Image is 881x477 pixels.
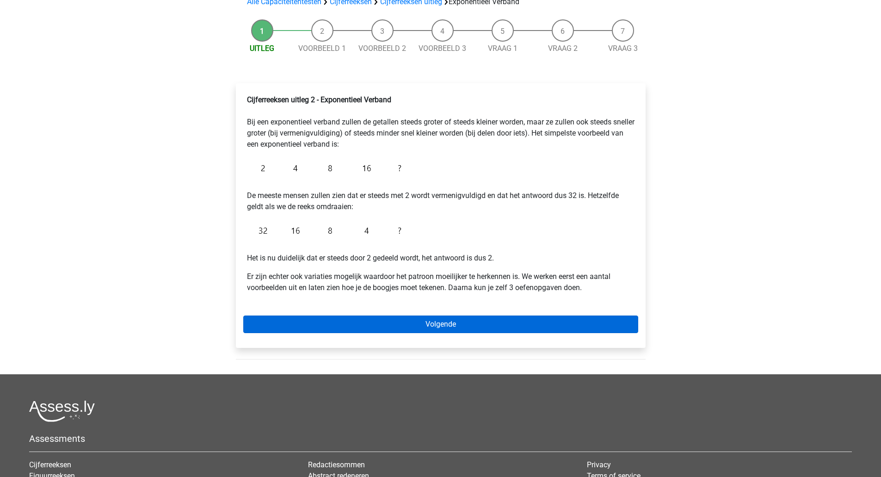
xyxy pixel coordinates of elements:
[250,44,274,53] a: Uitleg
[29,433,852,444] h5: Assessments
[247,179,635,212] p: De meeste mensen zullen zien dat er steeds met 2 wordt vermenigvuldigd en dat het antwoord dus 32...
[308,460,365,469] a: Redactiesommen
[548,44,578,53] a: Vraag 2
[29,460,71,469] a: Cijferreeksen
[358,44,406,53] a: Voorbeeld 2
[608,44,638,53] a: Vraag 3
[247,271,635,293] p: Er zijn echter ook variaties mogelijk waardoor het patroon moeilijker te herkennen is. We werken ...
[247,94,635,150] p: Bij een exponentieel verband zullen de getallen steeds groter of steeds kleiner worden, maar ze z...
[419,44,466,53] a: Voorbeeld 3
[29,400,95,422] img: Assessly logo
[488,44,518,53] a: Vraag 1
[247,220,406,242] img: Exponential_Example_into_2.png
[243,316,638,333] a: Volgende
[247,157,406,179] img: Exponential_Example_into_1.png
[247,242,635,264] p: Het is nu duidelijk dat er steeds door 2 gedeeld wordt, het antwoord is dus 2.
[298,44,346,53] a: Voorbeeld 1
[587,460,611,469] a: Privacy
[247,95,391,104] b: Cijferreeksen uitleg 2 - Exponentieel Verband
